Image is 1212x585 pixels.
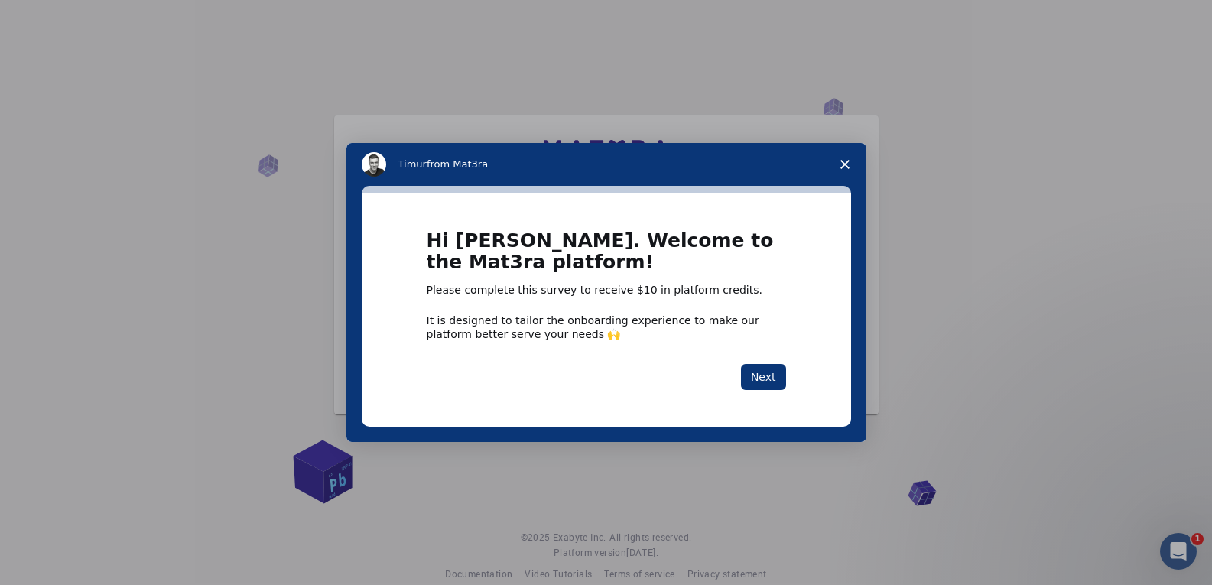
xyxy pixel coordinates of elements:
span: Close survey [824,143,866,186]
span: Support [31,11,86,24]
button: Next [741,364,786,390]
div: Please complete this survey to receive $10 in platform credits. [427,283,786,298]
h1: Hi [PERSON_NAME]. Welcome to the Mat3ra platform! [427,230,786,283]
span: from Mat3ra [427,158,488,170]
img: Profile image for Timur [362,152,386,177]
span: Timur [398,158,427,170]
div: It is designed to tailor the onboarding experience to make our platform better serve your needs 🙌 [427,314,786,341]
